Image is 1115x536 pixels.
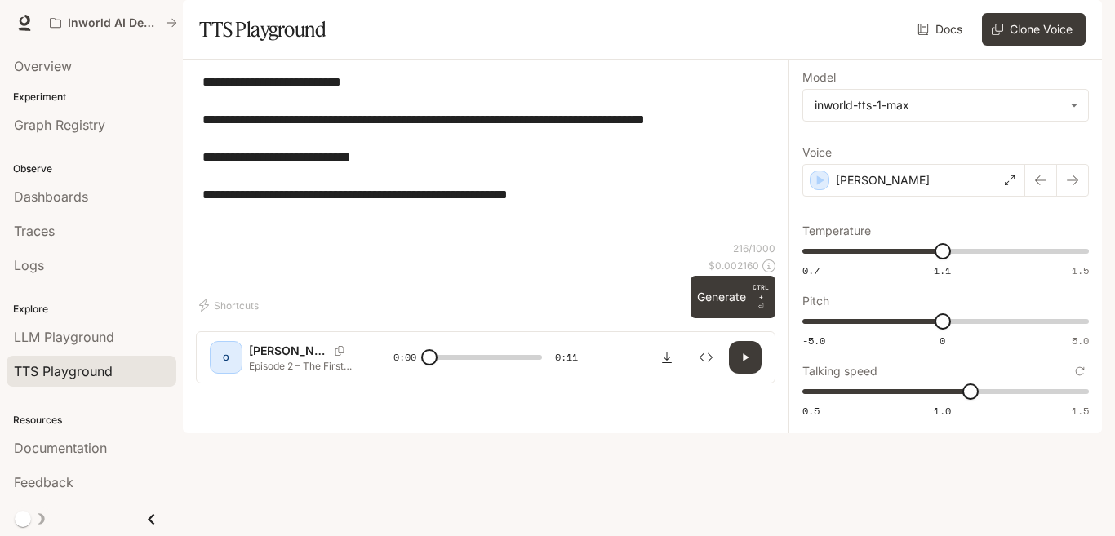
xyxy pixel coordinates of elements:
p: Temperature [802,225,871,237]
button: Inspect [690,341,722,374]
span: 0:00 [393,349,416,365]
p: [PERSON_NAME] [249,343,328,359]
p: Episode 2 – The First Clue . [PERSON_NAME] cracks a code that no one else could… but every soluti... [249,359,354,373]
span: 0:11 [555,349,578,365]
div: inworld-tts-1-max [815,97,1062,113]
button: Clone Voice [982,13,1086,46]
button: Shortcuts [196,292,265,318]
p: Model [802,72,836,83]
span: 5.0 [1072,334,1089,348]
div: inworld-tts-1-max [803,90,1088,121]
span: 0.5 [802,404,820,418]
span: 1.0 [934,404,951,418]
p: [PERSON_NAME] [836,172,930,188]
span: 1.5 [1072,404,1089,418]
button: GenerateCTRL +⏎ [691,276,775,318]
div: O [213,344,239,370]
button: Download audio [651,341,683,374]
a: Docs [914,13,969,46]
p: Voice [802,147,832,158]
p: Inworld AI Demos [68,16,159,30]
button: Reset to default [1071,362,1089,380]
span: -5.0 [802,334,825,348]
span: 1.1 [934,264,951,277]
span: 0.7 [802,264,820,277]
span: 1.5 [1072,264,1089,277]
span: 0 [940,334,945,348]
h1: TTS Playground [199,13,326,46]
p: Pitch [802,295,829,307]
p: CTRL + [753,282,769,302]
p: ⏎ [753,282,769,312]
p: Talking speed [802,365,877,377]
button: All workspaces [42,7,184,39]
button: Copy Voice ID [328,346,351,356]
